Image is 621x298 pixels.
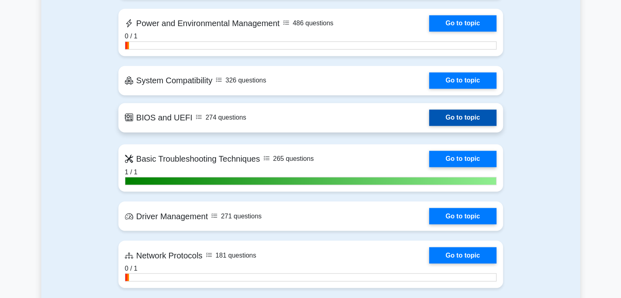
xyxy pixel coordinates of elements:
a: Go to topic [429,208,496,224]
a: Go to topic [429,72,496,89]
a: Go to topic [429,247,496,263]
a: Go to topic [429,151,496,167]
a: Go to topic [429,109,496,126]
a: Go to topic [429,15,496,31]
